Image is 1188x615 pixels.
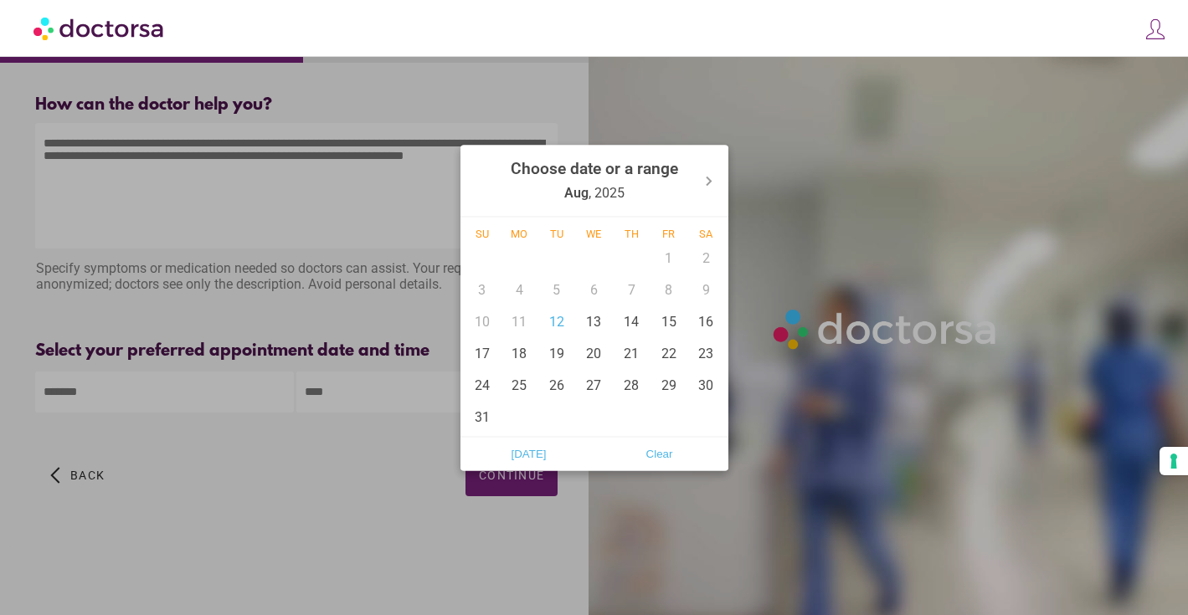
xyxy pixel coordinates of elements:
div: 15 [650,305,687,337]
div: 3 [464,274,501,305]
div: 29 [650,369,687,401]
div: 13 [575,305,613,337]
img: Doctorsa.com [33,9,166,47]
button: Clear [594,440,725,467]
div: 30 [687,369,725,401]
button: Your consent preferences for tracking technologies [1160,447,1188,475]
div: 31 [464,401,501,433]
div: 11 [501,305,538,337]
div: 7 [613,274,651,305]
div: Tu [538,227,576,239]
div: Sa [687,227,725,239]
div: 28 [613,369,651,401]
div: 16 [687,305,725,337]
div: 4 [501,274,538,305]
div: 5 [538,274,576,305]
div: 14 [613,305,651,337]
div: 26 [538,369,576,401]
img: icons8-customer-100.png [1144,18,1167,41]
div: 23 [687,337,725,369]
div: 9 [687,274,725,305]
div: 25 [501,369,538,401]
div: 12 [538,305,576,337]
div: 27 [575,369,613,401]
div: 22 [650,337,687,369]
div: 17 [464,337,501,369]
div: 1 [650,242,687,274]
div: We [575,227,613,239]
span: Clear [599,441,720,466]
div: 2 [687,242,725,274]
div: 20 [575,337,613,369]
div: Su [464,227,501,239]
div: 6 [575,274,613,305]
div: 21 [613,337,651,369]
div: 10 [464,305,501,337]
span: [DATE] [469,441,589,466]
div: 19 [538,337,576,369]
strong: Choose date or a range [511,158,678,177]
div: , 2025 [511,148,678,213]
div: Th [613,227,651,239]
strong: Aug [564,184,589,200]
div: 18 [501,337,538,369]
div: Mo [501,227,538,239]
div: 8 [650,274,687,305]
button: [DATE] [464,440,594,467]
div: Fr [650,227,687,239]
div: 24 [464,369,501,401]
